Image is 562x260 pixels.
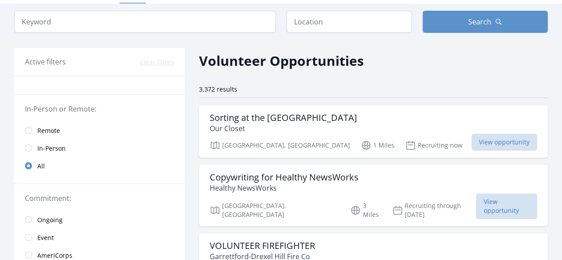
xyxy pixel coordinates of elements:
[37,126,60,135] span: Remote
[14,11,276,33] input: Keyword
[14,139,185,157] a: In-Person
[210,183,359,193] p: Healthy NewsWorks
[140,58,174,67] button: Clear filters
[392,201,476,219] p: Recruiting through [DATE]
[37,144,66,153] span: In-Person
[199,105,548,158] a: Sorting at the [GEOGRAPHIC_DATA] Our Closet [GEOGRAPHIC_DATA], [GEOGRAPHIC_DATA] 1 Miles Recruiti...
[210,240,315,251] h3: VOLUNTEER FIREFIGHTER
[37,216,63,224] span: Ongoing
[210,123,357,134] p: Our Closet
[14,211,185,228] a: Ongoing
[361,140,395,151] p: 1 Miles
[468,16,491,27] span: Search
[199,165,548,226] a: Copywriting for Healthy NewsWorks Healthy NewsWorks [GEOGRAPHIC_DATA], [GEOGRAPHIC_DATA] 3 Miles ...
[14,228,185,246] a: Event
[210,112,357,123] h3: Sorting at the [GEOGRAPHIC_DATA]
[25,56,66,67] h3: Active filters
[37,251,72,260] span: AmeriCorps
[210,140,350,151] p: [GEOGRAPHIC_DATA], [GEOGRAPHIC_DATA]
[25,193,174,204] legend: Commitment:
[210,201,339,219] p: [GEOGRAPHIC_DATA], [GEOGRAPHIC_DATA]
[210,172,359,183] h3: Copywriting for Healthy NewsWorks
[476,193,537,219] span: View opportunity
[37,162,45,171] span: All
[350,201,381,219] p: 3 Miles
[199,51,364,71] h2: Volunteer Opportunities
[422,11,548,33] button: Search
[199,85,237,93] span: 3,372 results
[25,104,174,114] legend: In-Person or Remote:
[287,11,412,33] input: Location
[405,140,462,151] p: Recruiting now
[14,157,185,175] a: All
[14,121,185,139] a: Remote
[37,233,54,242] span: Event
[471,134,537,151] span: View opportunity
